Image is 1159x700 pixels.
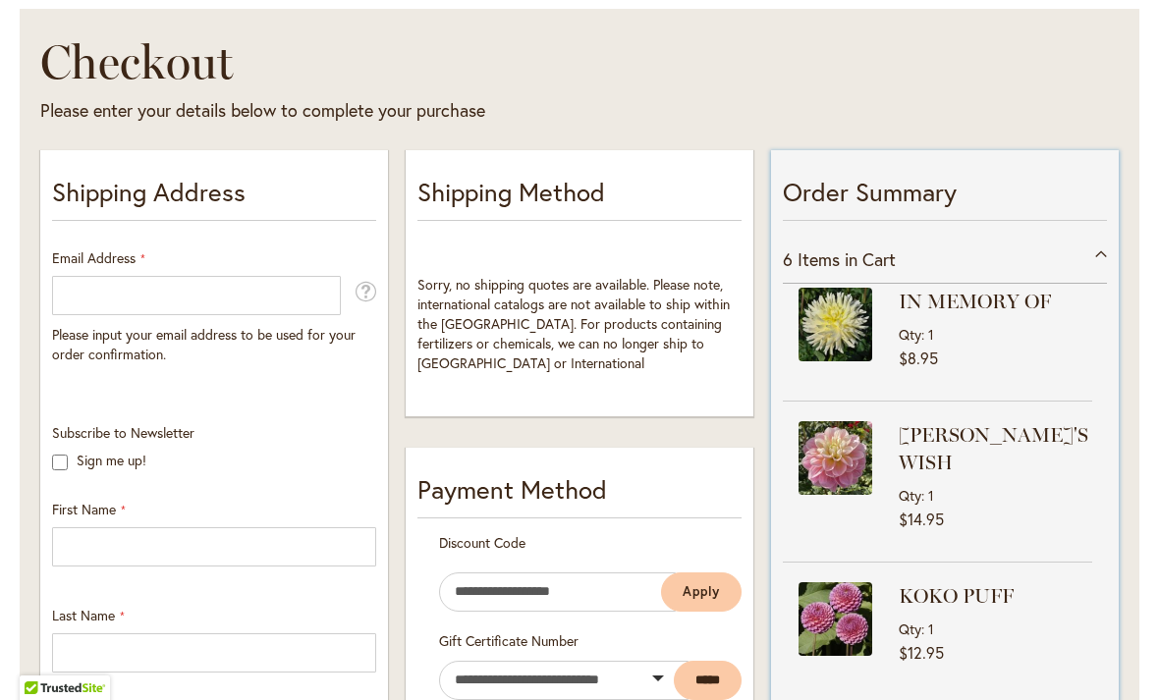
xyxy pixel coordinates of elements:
[783,174,1107,221] p: Order Summary
[77,451,146,469] label: Sign me up!
[799,288,872,361] img: IN MEMORY OF
[799,421,872,495] img: GABBIE'S WISH
[15,630,70,685] iframe: Launch Accessibility Center
[928,325,934,344] span: 1
[417,174,742,221] p: Shipping Method
[928,486,934,505] span: 1
[52,423,194,442] span: Subscribe to Newsletter
[798,247,896,271] span: Items in Cart
[40,32,807,91] h1: Checkout
[783,247,793,271] span: 6
[899,619,921,638] span: Qty
[899,325,921,344] span: Qty
[661,572,742,612] button: Apply
[899,421,1088,476] strong: [PERSON_NAME]'S WISH
[899,582,1087,610] strong: KOKO PUFF
[52,606,115,624] span: Last Name
[799,582,872,656] img: KOKO PUFF
[52,500,116,518] span: First Name
[417,471,742,518] div: Payment Method
[417,275,730,372] span: Sorry, no shipping quotes are available. Please note, international catalogs are not available to...
[899,288,1087,315] strong: IN MEMORY OF
[52,248,136,267] span: Email Address
[899,348,938,368] span: $8.95
[928,619,934,638] span: 1
[52,174,376,221] p: Shipping Address
[439,533,525,552] span: Discount Code
[899,642,944,663] span: $12.95
[683,583,720,600] span: Apply
[899,509,944,529] span: $14.95
[899,486,921,505] span: Qty
[40,98,807,124] div: Please enter your details below to complete your purchase
[52,325,356,363] span: Please input your email address to be used for your order confirmation.
[439,631,579,650] span: Gift Certificate Number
